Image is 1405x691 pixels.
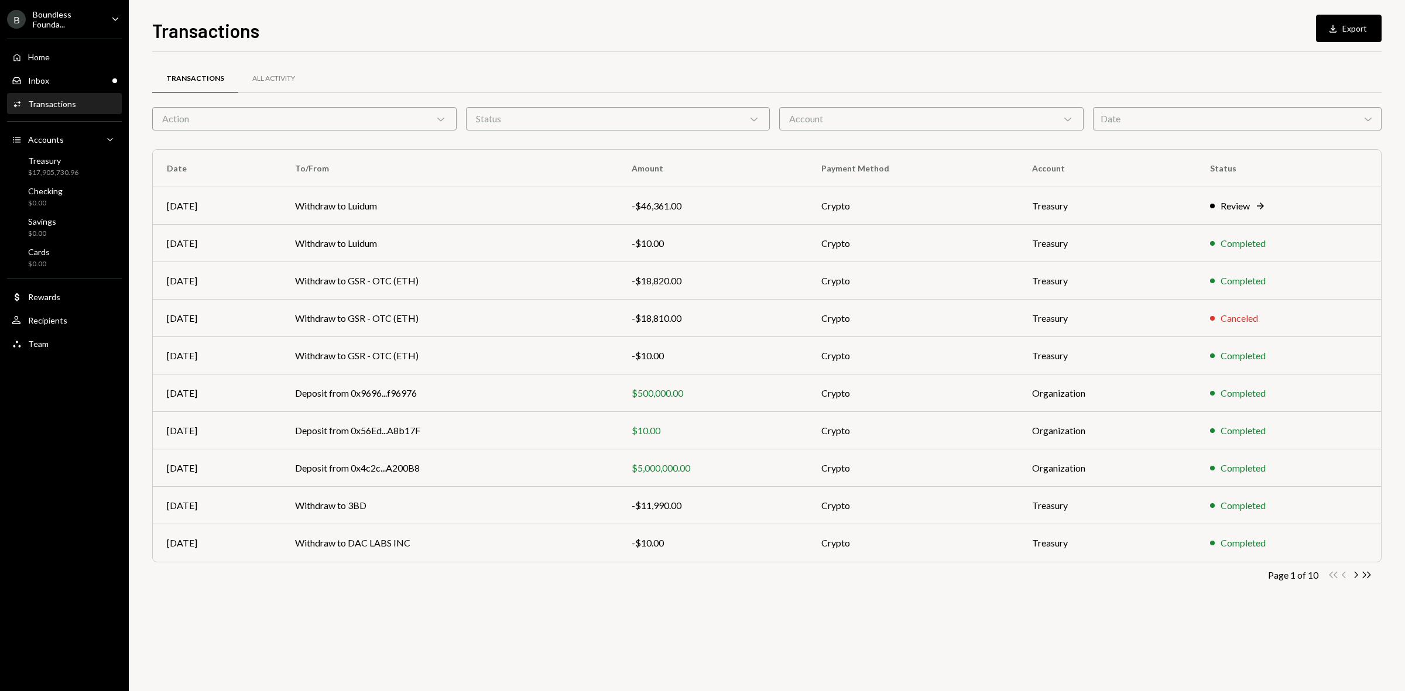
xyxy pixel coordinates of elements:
div: Rewards [28,292,60,302]
td: Withdraw to GSR - OTC (ETH) [281,337,617,374]
div: Completed [1221,461,1266,475]
div: Cards [28,247,50,257]
a: Recipients [7,310,122,331]
a: Transactions [152,64,238,94]
div: [DATE] [167,274,267,288]
div: [DATE] [167,349,267,363]
td: Crypto [807,187,1018,225]
a: Team [7,333,122,354]
td: Treasury [1018,187,1197,225]
td: Deposit from 0x4c2c...A200B8 [281,449,617,487]
div: Recipients [28,315,67,325]
td: Treasury [1018,487,1197,524]
h1: Transactions [152,19,259,42]
div: -$11,990.00 [632,499,793,513]
div: $17,905,730.96 [28,168,78,178]
a: Cards$0.00 [7,243,122,271]
div: [DATE] [167,536,267,550]
th: Payment Method [807,150,1018,187]
div: [DATE] [167,236,267,250]
td: Organization [1018,449,1197,487]
div: [DATE] [167,386,267,400]
div: -$10.00 [632,349,793,363]
div: Canceled [1221,311,1258,325]
td: Treasury [1018,524,1197,562]
a: Inbox [7,70,122,91]
div: $5,000,000.00 [632,461,793,475]
div: Completed [1221,274,1266,288]
div: B [7,10,26,29]
div: Account [779,107,1084,130]
td: Crypto [807,374,1018,412]
td: Withdraw to Luidum [281,187,617,225]
div: Completed [1221,499,1266,513]
div: $10.00 [632,424,793,438]
div: Action [152,107,457,130]
div: Team [28,339,49,349]
th: Account [1018,150,1197,187]
td: Withdraw to 3BD [281,487,617,524]
div: Completed [1221,236,1266,250]
a: Accounts [7,129,122,150]
div: Accounts [28,135,64,145]
div: $0.00 [28,198,63,208]
div: Review [1221,199,1250,213]
td: Crypto [807,300,1018,337]
div: [DATE] [167,424,267,438]
div: [DATE] [167,499,267,513]
td: Treasury [1018,337,1197,374]
td: Crypto [807,337,1018,374]
a: Home [7,46,122,67]
td: Crypto [807,487,1018,524]
td: Crypto [807,412,1018,449]
td: Organization [1018,412,1197,449]
div: Treasury [28,156,78,166]
td: Crypto [807,524,1018,562]
div: -$18,810.00 [632,311,793,325]
td: Withdraw to GSR - OTC (ETH) [281,262,617,300]
div: Status [466,107,770,130]
td: Withdraw to GSR - OTC (ETH) [281,300,617,337]
div: Completed [1221,424,1266,438]
div: -$10.00 [632,236,793,250]
div: Inbox [28,75,49,85]
div: All Activity [252,74,295,84]
div: -$18,820.00 [632,274,793,288]
td: Treasury [1018,225,1197,262]
th: Status [1196,150,1381,187]
a: Checking$0.00 [7,183,122,211]
button: Export [1316,15,1382,42]
div: -$10.00 [632,536,793,550]
td: Crypto [807,449,1018,487]
div: Savings [28,216,56,226]
div: Date [1093,107,1382,130]
a: Treasury$17,905,730.96 [7,152,122,180]
div: Transactions [28,99,76,109]
a: Rewards [7,286,122,307]
th: To/From [281,150,617,187]
td: Treasury [1018,262,1197,300]
div: Transactions [166,74,224,84]
th: Amount [618,150,807,187]
div: -$46,361.00 [632,199,793,213]
td: Crypto [807,225,1018,262]
td: Crypto [807,262,1018,300]
td: Withdraw to DAC LABS INC [281,524,617,562]
div: Boundless Founda... [33,9,102,29]
div: [DATE] [167,199,267,213]
div: Home [28,52,50,62]
a: Transactions [7,93,122,114]
div: Completed [1221,386,1266,400]
th: Date [153,150,281,187]
td: Withdraw to Luidum [281,225,617,262]
div: [DATE] [167,311,267,325]
div: Completed [1221,349,1266,363]
div: $500,000.00 [632,386,793,400]
div: [DATE] [167,461,267,475]
a: All Activity [238,64,309,94]
div: Completed [1221,536,1266,550]
div: $0.00 [28,229,56,239]
td: Deposit from 0x56Ed...A8b17F [281,412,617,449]
td: Treasury [1018,300,1197,337]
div: $0.00 [28,259,50,269]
